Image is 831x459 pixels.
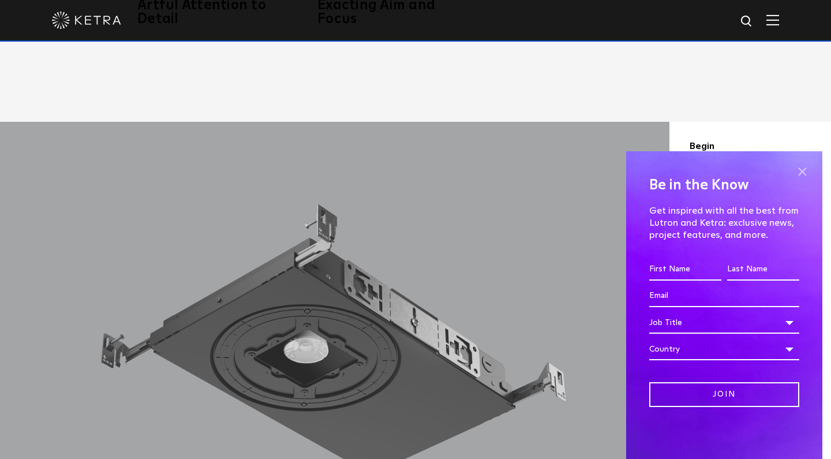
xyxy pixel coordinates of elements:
[649,259,721,281] input: First Name
[649,338,799,360] div: Country
[766,14,779,25] img: Hamburger%20Nav.svg
[649,205,799,241] p: Get inspired with all the best from Lutron and Ketra: exclusive news, project features, and more.
[649,174,799,196] h4: Be in the Know
[649,382,799,407] input: Join
[649,285,799,307] input: Email
[690,139,811,155] div: Begin
[727,259,799,281] input: Last Name
[649,312,799,334] div: Job Title
[740,14,754,29] img: search icon
[52,12,121,29] img: ketra-logo-2019-white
